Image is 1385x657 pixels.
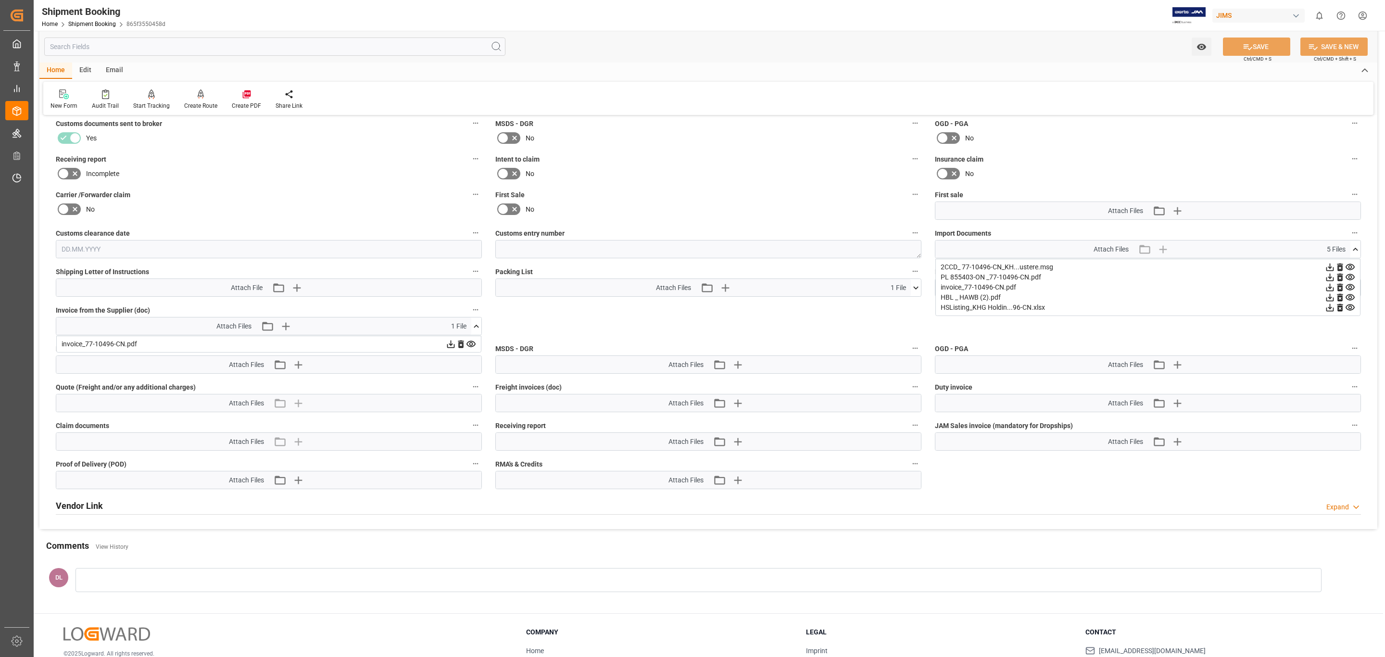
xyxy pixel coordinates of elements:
span: Claim documents [56,421,109,431]
button: RMA's & Credits [909,457,921,470]
div: Expand [1326,502,1349,512]
span: OGD - PGA [935,119,968,129]
span: MSDS - DGR [495,119,533,129]
button: open menu [1192,38,1211,56]
span: Customs entry number [495,228,565,239]
button: Shipping Letter of Instructions [469,265,482,278]
div: HSListing_KHG Holdin...96-CN.xlsx [941,303,1355,313]
img: Logward Logo [63,627,150,641]
a: Imprint [806,647,828,655]
span: Shipping Letter of Instructions [56,267,149,277]
span: 1 File [451,321,466,331]
span: Freight invoices (doc) [495,382,562,392]
span: No [86,204,95,215]
input: DD.MM.YYYY [56,240,482,258]
span: Attach Files [229,398,264,408]
span: Invoice from the Supplier (doc) [56,305,150,316]
button: Claim documents [469,419,482,431]
span: Receiving report [56,154,106,164]
button: JIMS [1212,6,1309,25]
div: 2CCD_ 77-10496-CN_KH...ustere.msg [941,262,1355,272]
div: Email [99,63,130,79]
span: Attach Files [1094,244,1129,254]
button: Customs documents sent to broker [469,117,482,129]
span: Attach Files [1108,437,1143,447]
span: No [965,169,974,179]
span: Customs clearance date [56,228,130,239]
span: Ctrl/CMD + Shift + S [1314,55,1356,63]
div: New Form [50,101,77,110]
span: Attach Files [229,437,264,447]
span: Yes [86,133,97,143]
button: Intent to claim [909,152,921,165]
span: Intent to claim [495,154,540,164]
div: Create PDF [232,101,261,110]
span: OGD - PGA [935,344,968,354]
span: Insurance claim [935,154,983,164]
span: [EMAIL_ADDRESS][DOMAIN_NAME] [1099,646,1206,656]
span: Attach Files [1108,398,1143,408]
span: Attach Files [216,321,252,331]
span: 5 Files [1327,244,1346,254]
button: Freight invoices (doc) [909,380,921,393]
span: Attach Files [656,283,691,293]
input: Search Fields [44,38,505,56]
span: Attach File [231,283,263,293]
span: MSDS - DGR [495,344,533,354]
span: First sale [935,190,963,200]
button: Receiving report [909,419,921,431]
button: OGD - PGA [1348,117,1361,129]
div: Home [39,63,72,79]
a: View History [96,543,128,550]
button: OGD - PGA [1348,342,1361,354]
h3: Company [526,627,794,637]
span: Master [PERSON_NAME] of Lading (doc) [935,267,1058,277]
a: Home [526,647,544,655]
button: Import Documents [1348,227,1361,239]
button: Quote (Freight and/or any additional charges) [469,380,482,393]
button: MSDS - DGR [909,342,921,354]
h2: Vendor Link [56,499,103,512]
h3: Legal [806,627,1074,637]
button: Proof of Delivery (POD) [469,457,482,470]
button: First sale [1348,188,1361,201]
span: First Sale [495,190,525,200]
span: JAM Sales invoice (mandatory for Dropships) [935,421,1073,431]
button: SAVE [1223,38,1290,56]
span: Proof of Delivery (POD) [56,459,126,469]
button: Invoice from the Supplier (doc) [469,303,482,316]
div: Shipment Booking [42,4,165,19]
div: Edit [72,63,99,79]
div: Audit Trail [92,101,119,110]
h3: Contact [1085,627,1353,637]
div: Share Link [276,101,302,110]
span: Duty invoice [935,382,972,392]
span: Attach Files [1108,360,1143,370]
span: Receiving report [495,421,546,431]
span: No [526,204,534,215]
span: DL [55,574,63,581]
div: HBL _ HAWB (2).pdf [941,292,1355,303]
a: Home [42,21,58,27]
span: Carrier /Forwarder claim [56,190,130,200]
div: Create Route [184,101,217,110]
span: No [526,133,534,143]
span: Attach Files [668,398,704,408]
span: Quote (Freight and/or any additional charges) [56,382,196,392]
button: Customs clearance date [469,227,482,239]
button: Carrier /Forwarder claim [469,188,482,201]
span: RMA's & Credits [495,459,542,469]
button: Insurance claim [1348,152,1361,165]
button: show 0 new notifications [1309,5,1330,26]
span: Packing List [495,267,533,277]
span: Customs documents sent to broker [56,119,162,129]
button: First Sale [909,188,921,201]
span: No [965,133,974,143]
span: Import Documents [935,228,991,239]
span: No [526,169,534,179]
span: Preferential tariff [56,344,110,354]
span: Attach Files [1108,206,1143,216]
div: JIMS [1212,9,1305,23]
span: Attach Files [668,475,704,485]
